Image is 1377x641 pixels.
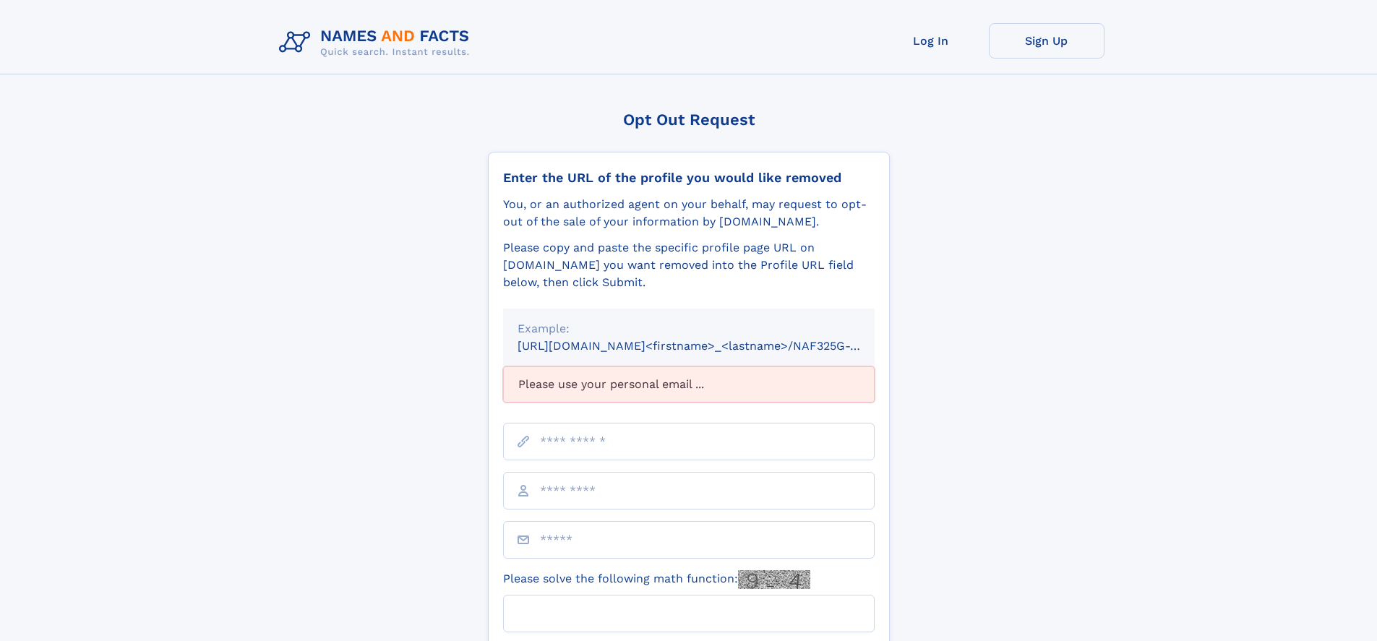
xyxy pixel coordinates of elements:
a: Log In [873,23,989,59]
div: Opt Out Request [488,111,890,129]
small: [URL][DOMAIN_NAME]<firstname>_<lastname>/NAF325G-xxxxxxxx [518,339,902,353]
label: Please solve the following math function: [503,570,810,589]
div: Example: [518,320,860,337]
div: Please copy and paste the specific profile page URL on [DOMAIN_NAME] you want removed into the Pr... [503,239,875,291]
img: Logo Names and Facts [273,23,481,62]
a: Sign Up [989,23,1104,59]
div: You, or an authorized agent on your behalf, may request to opt-out of the sale of your informatio... [503,196,875,231]
div: Please use your personal email ... [503,366,875,403]
div: Enter the URL of the profile you would like removed [503,170,875,186]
